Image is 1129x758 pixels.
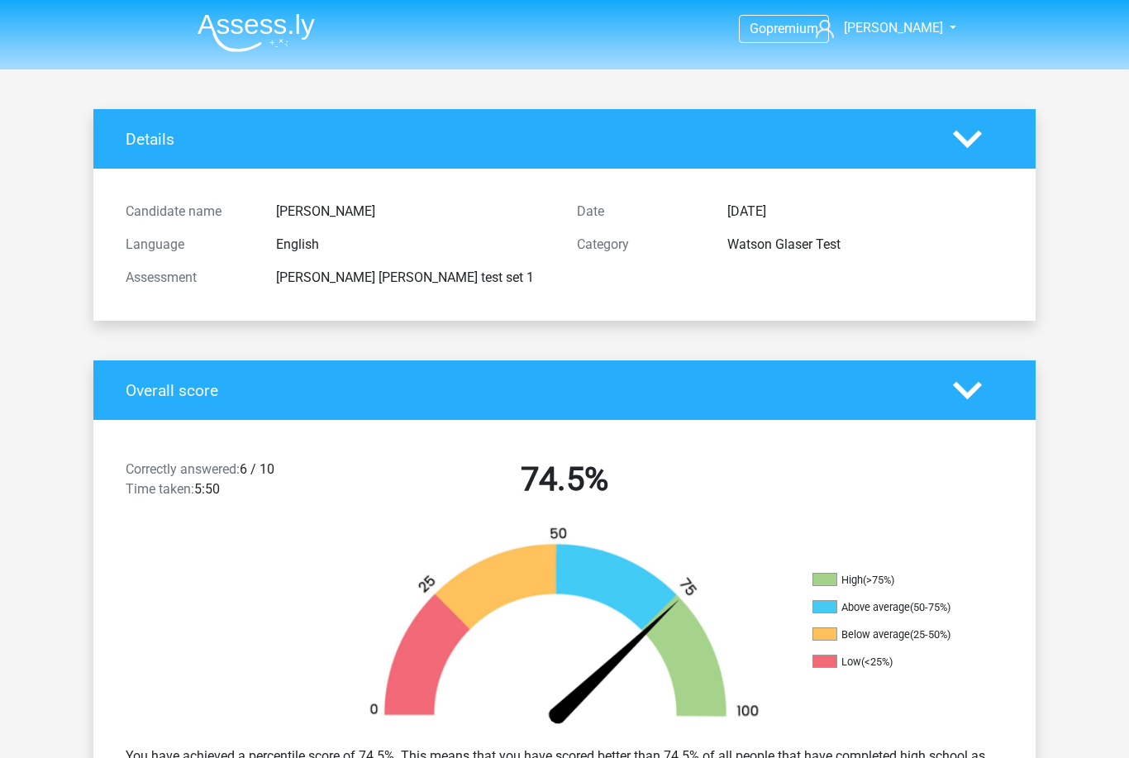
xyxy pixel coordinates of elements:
[198,13,315,52] img: Assessly
[812,600,978,615] li: Above average
[812,573,978,588] li: High
[113,460,339,506] div: 6 / 10 5:50
[812,627,978,642] li: Below average
[750,21,766,36] span: Go
[715,202,1016,222] div: [DATE]
[809,18,945,38] a: [PERSON_NAME]
[910,601,950,613] div: (50-75%)
[564,235,715,255] div: Category
[126,481,194,497] span: Time taken:
[126,381,928,400] h4: Overall score
[113,235,264,255] div: Language
[910,628,950,641] div: (25-50%)
[844,20,943,36] span: [PERSON_NAME]
[126,461,240,477] span: Correctly answered:
[740,17,828,40] a: Gopremium
[264,202,564,222] div: [PERSON_NAME]
[766,21,818,36] span: premium
[812,655,978,670] li: Low
[351,460,778,499] h2: 74.5%
[863,574,894,586] div: (>75%)
[113,268,264,288] div: Assessment
[264,235,564,255] div: English
[715,235,1016,255] div: Watson Glaser Test
[264,268,564,288] div: [PERSON_NAME] [PERSON_NAME] test set 1
[113,202,264,222] div: Candidate name
[564,202,715,222] div: Date
[341,526,788,733] img: 75.4b9ed10f6fc1.png
[861,656,893,668] div: (<25%)
[126,130,928,149] h4: Details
